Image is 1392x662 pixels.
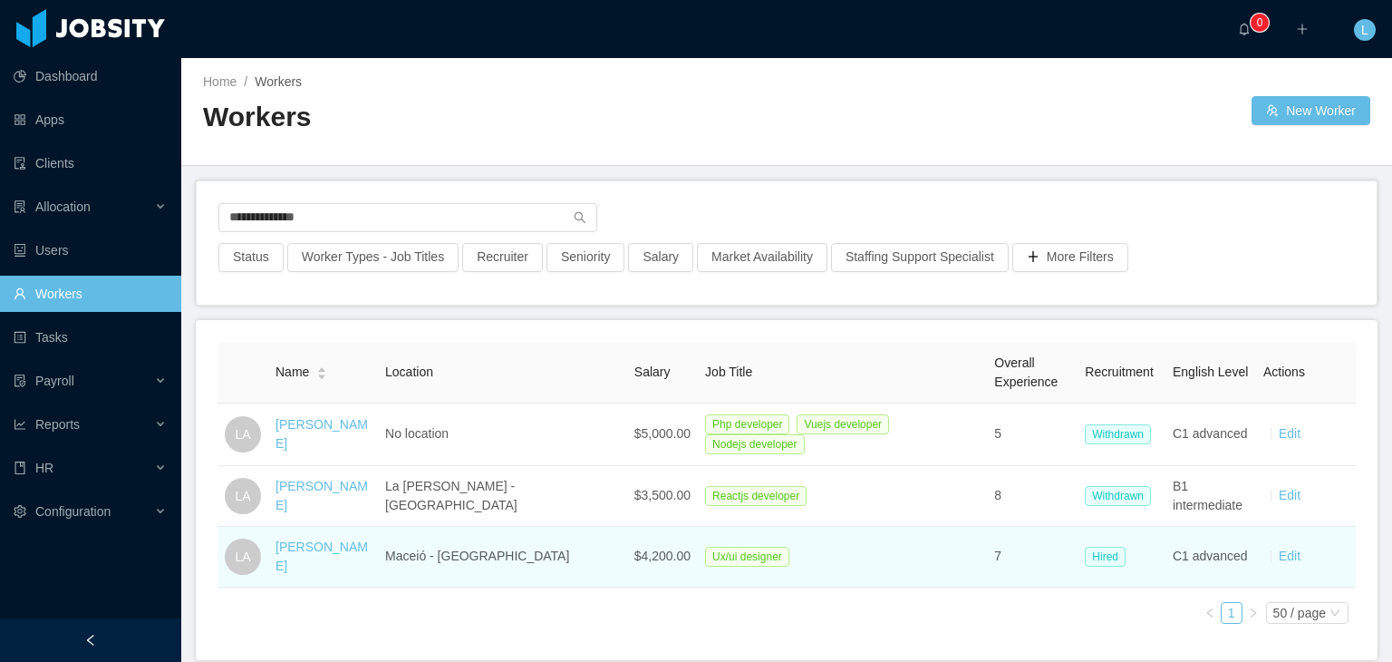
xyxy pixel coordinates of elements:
[462,243,543,272] button: Recruiter
[705,434,804,454] span: Nodejs developer
[628,243,693,272] button: Salary
[1204,608,1215,618] i: icon: left
[1252,96,1370,125] button: icon: usergroup-addNew Worker
[705,486,807,506] span: Reactjs developer
[14,375,26,387] i: icon: file-protect
[1222,603,1242,623] a: 1
[35,200,91,214] span: Allocation
[1279,426,1300,441] a: Edit
[14,200,26,213] i: icon: solution
[1361,19,1368,41] span: L
[287,243,459,272] button: Worker Types - Job Titles
[1251,14,1269,32] sup: 0
[1085,488,1158,502] a: Withdrawn
[1238,23,1251,35] i: icon: bell
[275,540,368,573] a: [PERSON_NAME]
[35,504,111,519] span: Configuration
[14,319,167,355] a: icon: profileTasks
[634,549,691,563] span: $4,200.00
[1085,486,1151,506] span: Withdrawn
[203,99,787,136] h2: Workers
[378,527,627,588] td: Maceió - [GEOGRAPHIC_DATA]
[385,365,433,379] span: Location
[634,488,691,502] span: $3,500.00
[697,243,827,272] button: Market Availability
[218,243,284,272] button: Status
[317,372,327,377] i: icon: caret-down
[987,527,1078,588] td: 7
[35,417,80,432] span: Reports
[634,426,691,441] span: $5,000.00
[14,102,167,138] a: icon: appstoreApps
[14,58,167,94] a: icon: pie-chartDashboard
[244,74,247,89] span: /
[1165,466,1256,527] td: B1 intermediate
[275,363,309,382] span: Name
[35,461,53,475] span: HR
[14,418,26,431] i: icon: line-chart
[797,414,889,434] span: Vuejs developer
[14,505,26,518] i: icon: setting
[316,365,327,377] div: Sort
[1085,426,1158,441] a: Withdrawn
[994,355,1058,389] span: Overall Experience
[14,232,167,268] a: icon: robotUsers
[1085,424,1151,444] span: Withdrawn
[1085,549,1133,563] a: Hired
[235,539,250,575] span: LA
[546,243,624,272] button: Seniority
[1279,488,1300,502] a: Edit
[378,466,627,527] td: La [PERSON_NAME] - [GEOGRAPHIC_DATA]
[634,365,671,379] span: Salary
[1329,608,1340,620] i: icon: down
[1248,608,1259,618] i: icon: right
[1085,365,1153,379] span: Recruitment
[275,479,368,512] a: [PERSON_NAME]
[1221,602,1242,624] li: 1
[1279,549,1300,563] a: Edit
[1296,23,1309,35] i: icon: plus
[255,74,302,89] span: Workers
[235,416,250,453] span: LA
[574,211,586,224] i: icon: search
[705,365,752,379] span: Job Title
[1085,547,1126,567] span: Hired
[831,243,1009,272] button: Staffing Support Specialist
[14,145,167,181] a: icon: auditClients
[1242,602,1264,624] li: Next Page
[14,276,167,312] a: icon: userWorkers
[1165,404,1256,466] td: C1 advanced
[1273,603,1326,623] div: 50 / page
[705,547,789,567] span: Ux/ui designer
[275,417,368,451] a: [PERSON_NAME]
[1165,527,1256,588] td: C1 advanced
[35,374,74,388] span: Payroll
[987,466,1078,527] td: 8
[1012,243,1128,272] button: icon: plusMore Filters
[987,404,1078,466] td: 5
[1263,365,1305,379] span: Actions
[705,414,789,434] span: Php developer
[1173,365,1248,379] span: English Level
[14,462,26,474] i: icon: book
[203,74,237,89] a: Home
[378,404,627,466] td: No location
[1199,602,1221,624] li: Previous Page
[235,478,250,514] span: LA
[317,365,327,371] i: icon: caret-up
